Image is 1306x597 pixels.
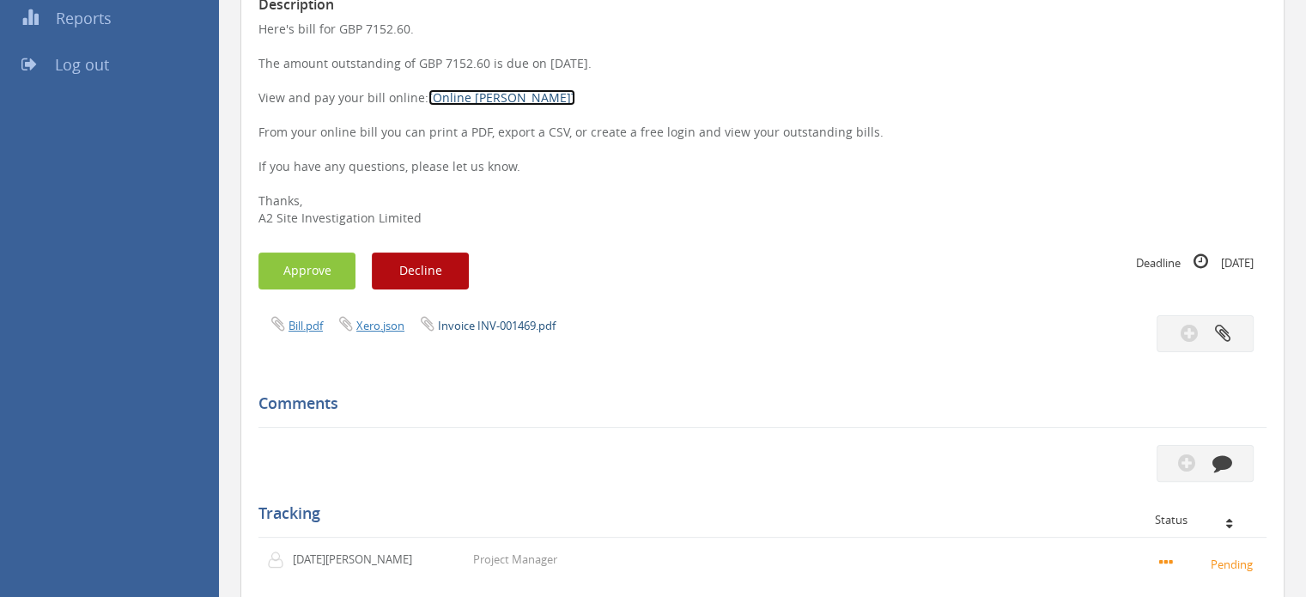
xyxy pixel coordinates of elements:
[258,395,1254,412] h5: Comments
[293,551,412,568] p: [DATE][PERSON_NAME]
[289,318,323,333] a: Bill.pdf
[258,505,1254,522] h5: Tracking
[258,253,355,289] button: Approve
[438,318,556,333] a: Invoice INV-001469.pdf
[258,21,1267,227] p: Here's bill for GBP 7152.60. The amount outstanding of GBP 7152.60 is due on [DATE]. View and pay...
[1155,514,1254,526] div: Status
[1159,554,1258,573] small: Pending
[56,8,112,28] span: Reports
[372,253,469,289] button: Decline
[267,551,293,569] img: user-icon.png
[428,89,575,106] a: [Online [PERSON_NAME]]
[473,551,557,568] p: Project Manager
[1136,253,1254,271] small: Deadline [DATE]
[55,54,109,75] span: Log out
[356,318,404,333] a: Xero.json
